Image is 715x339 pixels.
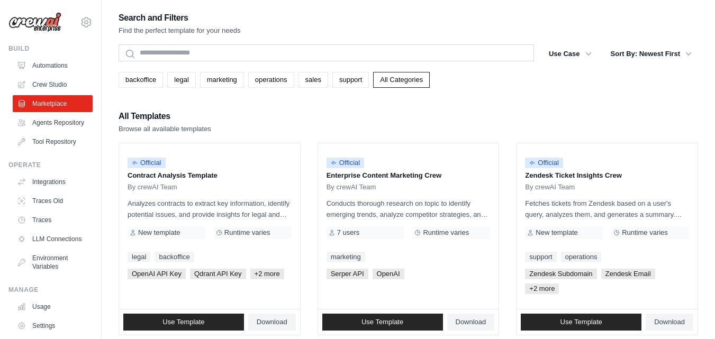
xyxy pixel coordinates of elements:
a: Tool Repository [13,133,93,150]
a: Marketplace [13,95,93,112]
a: Settings [13,317,93,334]
span: Runtime varies [423,228,469,237]
p: Enterprise Content Marketing Crew [327,170,491,181]
a: marketing [200,72,244,88]
span: Serper API [327,269,368,279]
span: Qdrant API Key [190,269,246,279]
p: Analyzes contracts to extract key information, identify potential issues, and provide insights fo... [128,198,292,220]
a: Integrations [13,173,93,190]
p: Fetches tickets from Zendesk based on a user's query, analyzes them, and generates a summary. Out... [525,198,689,220]
span: New template [536,228,577,237]
span: Zendesk Email [601,269,655,279]
a: Crew Studio [13,76,93,93]
a: backoffice [155,252,194,262]
a: sales [298,72,328,88]
a: Usage [13,298,93,315]
a: marketing [327,252,365,262]
h2: Search and Filters [119,11,241,25]
a: operations [561,252,602,262]
span: By crewAI Team [525,183,575,191]
a: operations [248,72,294,88]
a: legal [128,252,150,262]
div: Manage [8,286,93,294]
span: Download [654,318,685,326]
a: Use Template [521,314,641,331]
a: backoffice [119,72,163,88]
div: Operate [8,161,93,169]
a: Traces [13,212,93,228]
span: OpenAI API Key [128,269,186,279]
a: Use Template [123,314,244,331]
span: Use Template [162,318,204,326]
span: New template [138,228,180,237]
h2: All Templates [119,109,211,124]
span: Zendesk Subdomain [525,269,596,279]
a: Automations [13,57,93,74]
span: Official [327,158,365,168]
span: Runtime varies [224,228,270,237]
span: Use Template [560,318,602,326]
p: Browse all available templates [119,124,211,134]
a: Environment Variables [13,250,93,275]
div: Build [8,44,93,53]
a: LLM Connections [13,231,93,248]
a: support [332,72,369,88]
a: legal [167,72,195,88]
p: Zendesk Ticket Insights Crew [525,170,689,181]
span: By crewAI Team [128,183,177,191]
a: All Categories [373,72,430,88]
span: +2 more [250,269,284,279]
p: Find the perfect template for your needs [119,25,241,36]
a: Agents Repository [13,114,93,131]
a: Download [447,314,495,331]
p: Contract Analysis Template [128,170,292,181]
span: 7 users [337,228,360,237]
img: Logo [8,12,61,32]
span: Runtime varies [622,228,668,237]
p: Conducts thorough research on topic to identify emerging trends, analyze competitor strategies, a... [327,198,491,220]
a: support [525,252,556,262]
a: Download [248,314,296,331]
button: Sort By: Newest First [604,44,698,63]
span: By crewAI Team [327,183,376,191]
span: Download [257,318,287,326]
a: Download [646,314,693,331]
a: Traces Old [13,193,93,209]
span: +2 more [525,283,559,294]
span: OpenAI [373,269,404,279]
button: Use Case [542,44,598,63]
span: Official [128,158,166,168]
span: Use Template [361,318,403,326]
a: Use Template [322,314,443,331]
span: Official [525,158,563,168]
span: Download [456,318,486,326]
